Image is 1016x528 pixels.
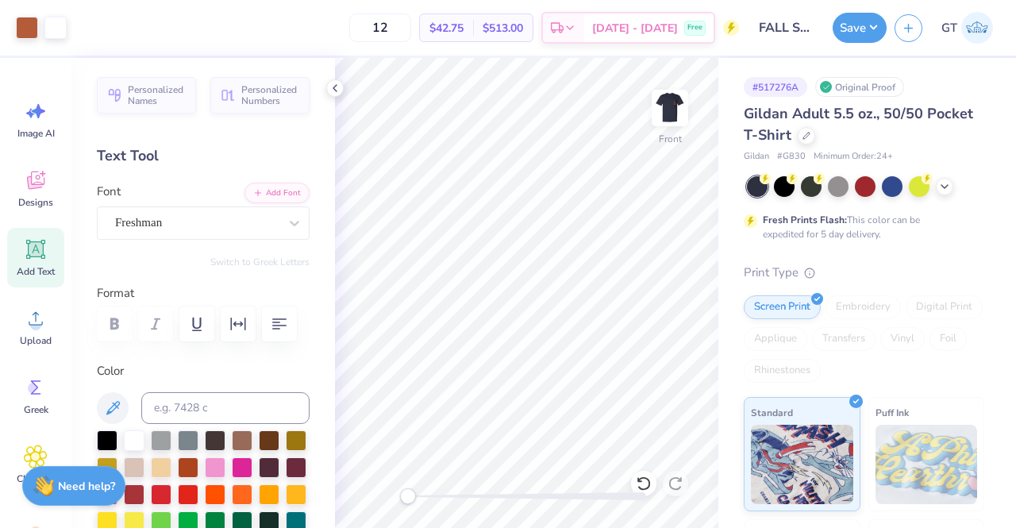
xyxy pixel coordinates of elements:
[128,84,187,106] span: Personalized Names
[97,183,121,201] label: Font
[17,127,55,140] span: Image AI
[10,472,62,498] span: Clipart & logos
[429,20,464,37] span: $42.75
[763,214,847,226] strong: Fresh Prints Flash:
[97,362,310,380] label: Color
[659,132,682,146] div: Front
[744,150,769,164] span: Gildan
[833,13,887,43] button: Save
[20,334,52,347] span: Upload
[815,77,904,97] div: Original Proof
[97,77,196,114] button: Personalized Names
[814,150,893,164] span: Minimum Order: 24 +
[24,403,48,416] span: Greek
[654,92,686,124] img: Front
[58,479,115,494] strong: Need help?
[880,327,925,351] div: Vinyl
[241,84,300,106] span: Personalized Numbers
[825,295,901,319] div: Embroidery
[777,150,806,164] span: # G830
[483,20,523,37] span: $513.00
[210,77,310,114] button: Personalized Numbers
[934,12,1000,44] a: GT
[744,264,984,282] div: Print Type
[18,196,53,209] span: Designs
[744,359,821,383] div: Rhinestones
[141,392,310,424] input: e.g. 7428 c
[941,19,957,37] span: GT
[592,20,678,37] span: [DATE] - [DATE]
[97,145,310,167] div: Text Tool
[763,213,958,241] div: This color can be expedited for 5 day delivery.
[876,425,978,504] img: Puff Ink
[17,265,55,278] span: Add Text
[744,77,807,97] div: # 517276A
[961,12,993,44] img: Gayathree Thangaraj
[744,327,807,351] div: Applique
[349,13,411,42] input: – –
[929,327,967,351] div: Foil
[210,256,310,268] button: Switch to Greek Letters
[751,425,853,504] img: Standard
[97,284,310,303] label: Format
[744,104,973,145] span: Gildan Adult 5.5 oz., 50/50 Pocket T-Shirt
[400,488,416,504] div: Accessibility label
[687,22,702,33] span: Free
[744,295,821,319] div: Screen Print
[747,12,825,44] input: Untitled Design
[812,327,876,351] div: Transfers
[876,404,909,421] span: Puff Ink
[751,404,793,421] span: Standard
[906,295,983,319] div: Digital Print
[244,183,310,203] button: Add Font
